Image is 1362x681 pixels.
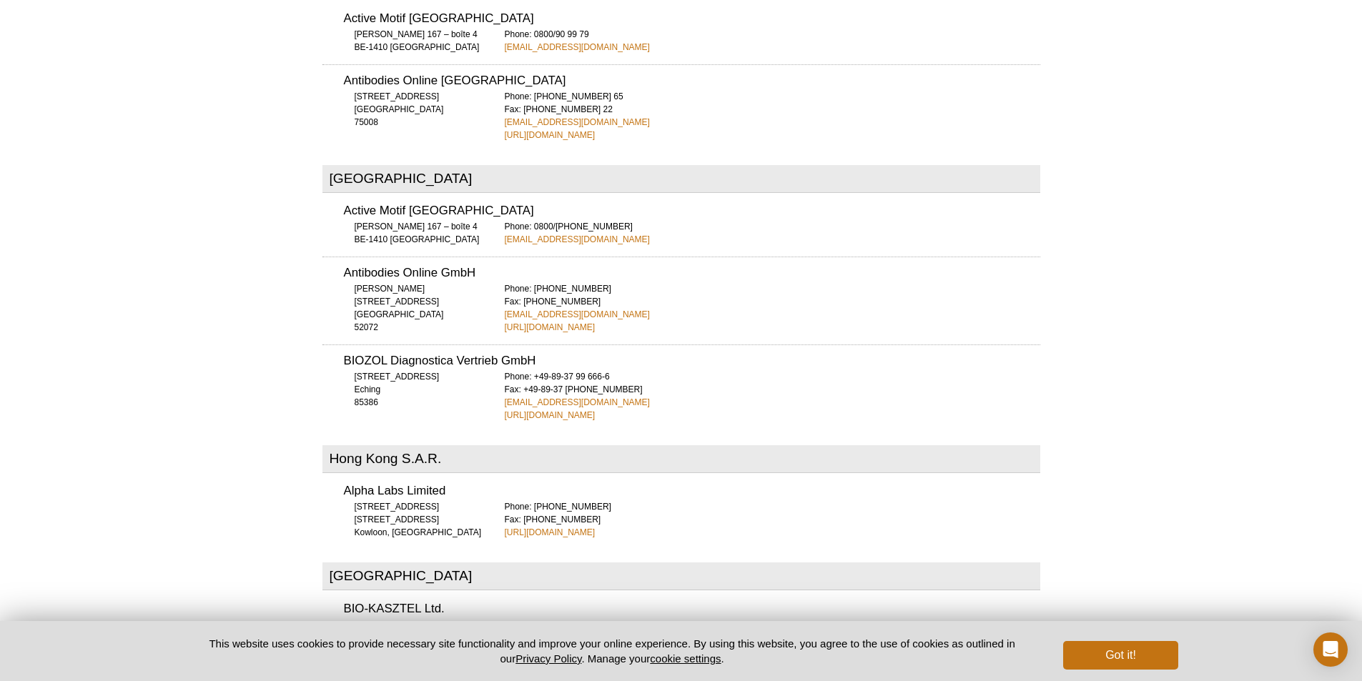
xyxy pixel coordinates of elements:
div: [STREET_ADDRESS] [GEOGRAPHIC_DATA] 75008 [344,90,487,129]
h3: Active Motif [GEOGRAPHIC_DATA] [344,205,1040,217]
h3: Antibodies Online [GEOGRAPHIC_DATA] [344,75,1040,87]
a: [URL][DOMAIN_NAME] [505,321,596,334]
div: Phone: [PHONE_NUMBER] Fax: [PHONE_NUMBER] [505,282,1040,334]
a: Privacy Policy [515,652,581,665]
div: [PERSON_NAME][STREET_ADDRESS] [GEOGRAPHIC_DATA] 52072 [344,282,487,334]
h2: Hong Kong S.A.R. [322,445,1040,473]
a: [URL][DOMAIN_NAME] [505,526,596,539]
div: [STREET_ADDRESS] Eching 85386 [344,370,487,409]
h3: Active Motif [GEOGRAPHIC_DATA] [344,13,1040,25]
a: [EMAIL_ADDRESS][DOMAIN_NAME] [505,41,650,54]
div: Phone: [PHONE_NUMBER] Fax: [PHONE_NUMBER] [505,618,1040,670]
p: This website uses cookies to provide necessary site functionality and improve your online experie... [184,636,1040,666]
h2: [GEOGRAPHIC_DATA] [322,562,1040,590]
div: Phone: 0800/[PHONE_NUMBER] [505,220,1040,246]
div: [PERSON_NAME] 167 – boîte 4 BE-1410 [GEOGRAPHIC_DATA] [344,28,487,54]
button: cookie settings [650,652,721,665]
a: [EMAIL_ADDRESS][DOMAIN_NAME] [505,396,650,409]
h3: Alpha Labs Limited [344,485,1040,497]
div: 22 Kelenhegyi [GEOGRAPHIC_DATA] 1118 [344,618,487,657]
a: [EMAIL_ADDRESS][DOMAIN_NAME] [505,308,650,321]
a: [EMAIL_ADDRESS][DOMAIN_NAME] [505,116,650,129]
button: Got it! [1063,641,1178,670]
a: [URL][DOMAIN_NAME] [505,409,596,422]
a: [EMAIL_ADDRESS][DOMAIN_NAME] [505,233,650,246]
h3: BIO-KASZTEL Ltd. [344,603,1040,615]
a: [URL][DOMAIN_NAME] [505,129,596,141]
h2: [GEOGRAPHIC_DATA] [322,165,1040,193]
div: Open Intercom Messenger [1313,632,1348,667]
div: Phone: +49-89-37 99 666-6 Fax: +49-89-37 [PHONE_NUMBER] [505,370,1040,422]
div: Phone: [PHONE_NUMBER] Fax: [PHONE_NUMBER] [505,500,1040,539]
div: [PERSON_NAME] 167 – boîte 4 BE-1410 [GEOGRAPHIC_DATA] [344,220,487,246]
div: [STREET_ADDRESS] [STREET_ADDRESS] Kowloon, [GEOGRAPHIC_DATA] [344,500,487,539]
h3: BIOZOL Diagnostica Vertrieb GmbH [344,355,1040,367]
div: Phone: 0800/90 99 79 [505,28,1040,54]
div: Phone: [PHONE_NUMBER] 65 Fax: [PHONE_NUMBER] 22 [505,90,1040,141]
h3: Antibodies Online GmbH [344,267,1040,279]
